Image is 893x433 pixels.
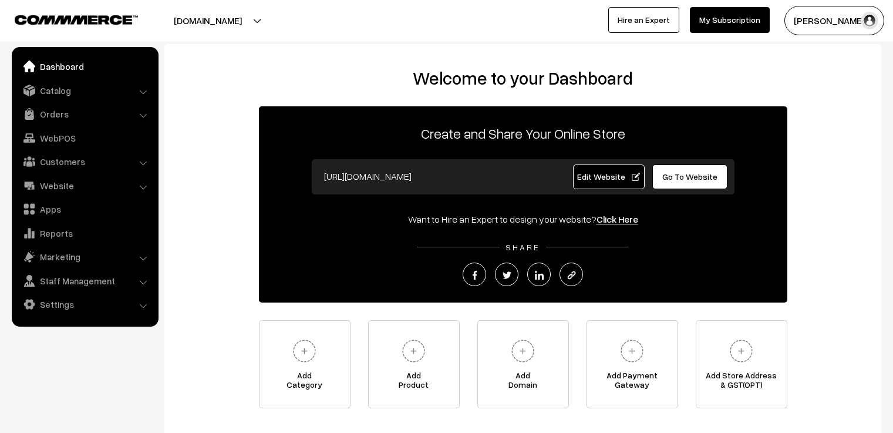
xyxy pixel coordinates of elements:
[15,127,154,149] a: WebPOS
[784,6,884,35] button: [PERSON_NAME] C
[500,242,546,252] span: SHARE
[573,165,645,189] a: Edit Website
[397,335,430,367] img: plus.svg
[577,172,640,182] span: Edit Website
[133,6,283,35] button: [DOMAIN_NAME]
[259,123,787,144] p: Create and Share Your Online Store
[15,12,117,26] a: COMMMERCE
[861,12,878,29] img: user
[288,335,321,367] img: plus.svg
[259,320,351,408] a: AddCategory
[15,80,154,101] a: Catalog
[15,56,154,77] a: Dashboard
[587,320,678,408] a: Add PaymentGateway
[368,320,460,408] a: AddProduct
[477,320,569,408] a: AddDomain
[725,335,757,367] img: plus.svg
[608,7,679,33] a: Hire an Expert
[15,103,154,125] a: Orders
[597,213,638,225] a: Click Here
[176,68,870,89] h2: Welcome to your Dashboard
[587,371,678,394] span: Add Payment Gateway
[507,335,539,367] img: plus.svg
[696,371,787,394] span: Add Store Address & GST(OPT)
[15,223,154,244] a: Reports
[652,165,728,189] a: Go To Website
[690,7,770,33] a: My Subscription
[15,199,154,220] a: Apps
[260,371,350,394] span: Add Category
[15,151,154,172] a: Customers
[696,320,787,408] a: Add Store Address& GST(OPT)
[616,335,648,367] img: plus.svg
[15,270,154,291] a: Staff Management
[15,15,138,24] img: COMMMERCE
[15,246,154,267] a: Marketing
[15,175,154,196] a: Website
[369,371,459,394] span: Add Product
[259,212,787,226] div: Want to Hire an Expert to design your website?
[662,172,717,182] span: Go To Website
[15,294,154,315] a: Settings
[478,371,568,394] span: Add Domain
